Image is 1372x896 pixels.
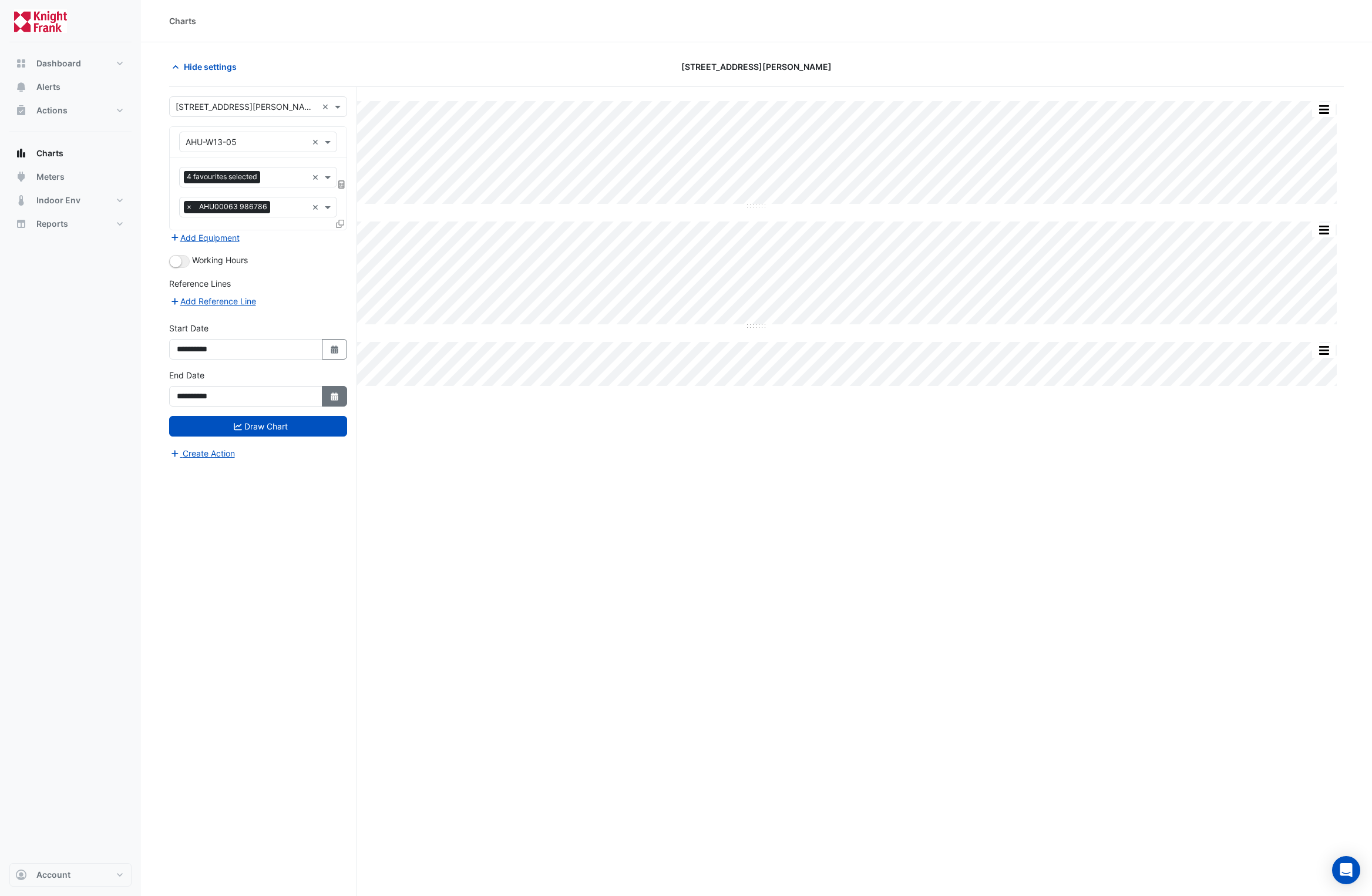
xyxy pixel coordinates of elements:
app-icon: Indoor Env [15,194,27,206]
label: Reference Lines [169,277,231,290]
span: Clear [322,100,332,113]
span: Clear [312,201,322,213]
button: Add Reference Line [169,294,257,308]
fa-icon: Select Date [329,391,340,401]
button: Meters [9,165,132,189]
button: Account [9,863,132,887]
span: Hide settings [184,61,237,73]
span: Indoor Env [36,194,80,206]
button: More Options [1312,343,1336,358]
span: Meters [36,171,65,183]
button: More Options [1312,223,1336,237]
span: Actions [36,105,68,116]
div: Open Intercom Messenger [1332,856,1360,884]
label: Start Date [169,322,209,334]
button: Actions [9,99,132,122]
span: [STREET_ADDRESS][PERSON_NAME] [681,61,832,73]
span: Reports [36,218,68,230]
button: Add Equipment [169,231,240,244]
app-icon: Reports [15,218,27,230]
fa-icon: Select Date [329,344,340,354]
app-icon: Meters [15,171,27,183]
span: × [184,201,194,213]
span: AHU00063 986786 [196,201,270,213]
button: Dashboard [9,52,132,75]
button: Draw Chart [169,416,347,437]
span: Charts [36,147,63,159]
div: Charts [169,15,196,27]
span: Dashboard [36,58,81,69]
button: Create Action [169,447,236,460]
span: 4 favourites selected [184,171,260,183]
button: Alerts [9,75,132,99]
button: Reports [9,212,132,236]
label: End Date [169,369,204,381]
span: Account [36,869,70,881]
app-icon: Actions [15,105,27,116]
span: Working Hours [192,255,248,265]
span: Clear [312,136,322,148]
button: Charts [9,142,132,165]
app-icon: Charts [15,147,27,159]
button: More Options [1312,102,1336,117]
app-icon: Dashboard [15,58,27,69]
img: Company Logo [14,9,67,33]
app-icon: Alerts [15,81,27,93]
span: Choose Function [337,179,347,189]
span: Clear [312,171,322,183]
span: Clone Favourites and Tasks from this Equipment to other Equipment [336,219,344,229]
button: Indoor Env [9,189,132,212]
button: Hide settings [169,56,244,77]
span: Alerts [36,81,60,93]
